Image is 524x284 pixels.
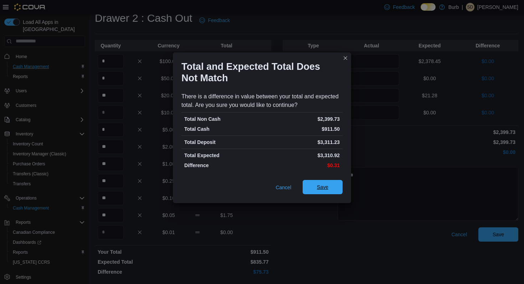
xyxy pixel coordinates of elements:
[184,125,261,133] p: Total Cash
[184,152,261,159] p: Total Expected
[273,180,294,195] button: Cancel
[184,162,261,169] p: Difference
[184,115,261,123] p: Total Non Cash
[276,184,291,191] span: Cancel
[184,139,261,146] p: Total Deposit
[181,92,343,109] div: There is a difference in value between your total and expected total. Are you sure you would like...
[317,184,328,191] span: Save
[263,139,340,146] p: $3,311.23
[263,115,340,123] p: $2,399.73
[263,152,340,159] p: $3,310.92
[303,180,343,194] button: Save
[263,162,340,169] p: $0.31
[181,61,337,84] h1: Total and Expected Total Does Not Match
[263,125,340,133] p: $911.50
[341,54,350,62] button: Closes this modal window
